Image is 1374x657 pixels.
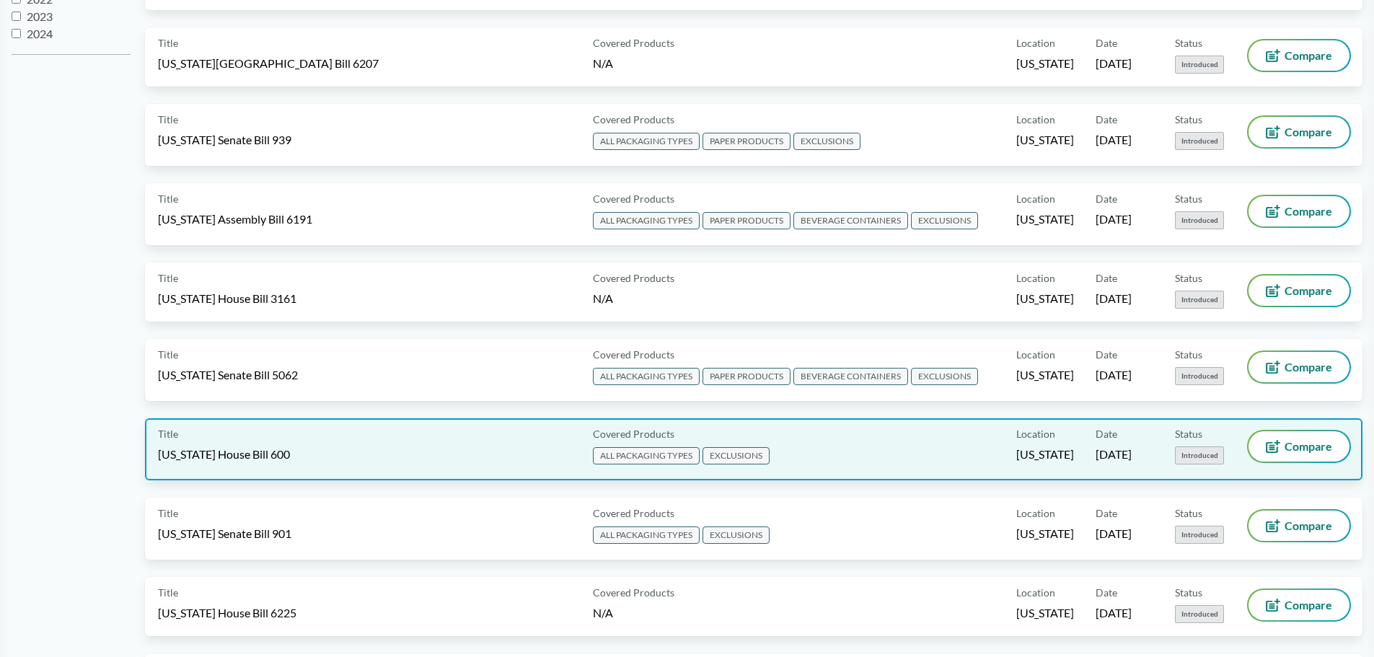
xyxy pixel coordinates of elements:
span: Introduced [1175,211,1224,229]
span: Covered Products [593,347,674,362]
span: ALL PACKAGING TYPES [593,212,700,229]
span: EXCLUSIONS [793,133,860,150]
span: Compare [1285,520,1332,532]
span: Introduced [1175,291,1224,309]
span: ALL PACKAGING TYPES [593,368,700,385]
span: [DATE] [1096,605,1132,621]
span: [DATE] [1096,291,1132,307]
span: Status [1175,426,1202,441]
span: Title [158,112,178,127]
span: Location [1016,426,1055,441]
span: Status [1175,112,1202,127]
span: [US_STATE] [1016,367,1074,383]
span: Title [158,191,178,206]
span: Title [158,35,178,50]
span: Title [158,585,178,600]
span: Introduced [1175,132,1224,150]
span: Location [1016,191,1055,206]
span: ALL PACKAGING TYPES [593,526,700,544]
span: Title [158,426,178,441]
span: Introduced [1175,56,1224,74]
span: Status [1175,347,1202,362]
span: [US_STATE] [1016,526,1074,542]
button: Compare [1249,431,1349,462]
span: [US_STATE] House Bill 6225 [158,605,296,621]
button: Compare [1249,40,1349,71]
span: 2023 [27,9,53,23]
span: [US_STATE] [1016,291,1074,307]
span: Covered Products [593,112,674,127]
span: Compare [1285,285,1332,296]
span: Title [158,506,178,521]
span: [US_STATE] [1016,56,1074,71]
span: EXCLUSIONS [703,447,770,464]
span: Compare [1285,361,1332,373]
span: [US_STATE] [1016,211,1074,227]
span: Date [1096,191,1117,206]
span: Covered Products [593,506,674,521]
span: PAPER PRODUCTS [703,368,791,385]
button: Compare [1249,117,1349,147]
span: PAPER PRODUCTS [703,212,791,229]
span: Introduced [1175,446,1224,464]
button: Compare [1249,275,1349,306]
span: Location [1016,270,1055,286]
span: [US_STATE] House Bill 3161 [158,291,296,307]
span: [DATE] [1096,132,1132,148]
span: Date [1096,585,1117,600]
span: Date [1096,35,1117,50]
span: Date [1096,426,1117,441]
span: Date [1096,270,1117,286]
span: [US_STATE] [1016,605,1074,621]
span: [US_STATE] House Bill 600 [158,446,290,462]
span: PAPER PRODUCTS [703,133,791,150]
span: Location [1016,506,1055,521]
span: Date [1096,347,1117,362]
span: N/A [593,56,613,70]
button: Compare [1249,196,1349,226]
span: EXCLUSIONS [911,212,978,229]
span: [US_STATE] Senate Bill 5062 [158,367,298,383]
span: Title [158,347,178,362]
span: ALL PACKAGING TYPES [593,447,700,464]
span: BEVERAGE CONTAINERS [793,212,908,229]
span: N/A [593,606,613,619]
button: Compare [1249,590,1349,620]
input: 2023 [12,12,21,21]
span: [US_STATE] [1016,132,1074,148]
span: Status [1175,35,1202,50]
span: [US_STATE] Assembly Bill 6191 [158,211,312,227]
span: [DATE] [1096,56,1132,71]
span: Title [158,270,178,286]
span: Compare [1285,50,1332,61]
span: Compare [1285,441,1332,452]
span: Location [1016,35,1055,50]
button: Compare [1249,352,1349,382]
span: Location [1016,112,1055,127]
span: Status [1175,585,1202,600]
span: Status [1175,506,1202,521]
span: [DATE] [1096,446,1132,462]
span: Covered Products [593,191,674,206]
span: [DATE] [1096,526,1132,542]
span: 2024 [27,27,53,40]
span: Introduced [1175,605,1224,623]
span: Date [1096,506,1117,521]
span: N/A [593,291,613,305]
span: [DATE] [1096,367,1132,383]
span: Covered Products [593,426,674,441]
span: [US_STATE] [1016,446,1074,462]
span: Status [1175,191,1202,206]
span: Date [1096,112,1117,127]
button: Compare [1249,511,1349,541]
span: [US_STATE][GEOGRAPHIC_DATA] Bill 6207 [158,56,379,71]
span: EXCLUSIONS [911,368,978,385]
span: Compare [1285,206,1332,217]
span: BEVERAGE CONTAINERS [793,368,908,385]
span: [US_STATE] Senate Bill 901 [158,526,291,542]
span: Compare [1285,599,1332,611]
span: Status [1175,270,1202,286]
span: EXCLUSIONS [703,526,770,544]
span: Covered Products [593,585,674,600]
span: [US_STATE] Senate Bill 939 [158,132,291,148]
